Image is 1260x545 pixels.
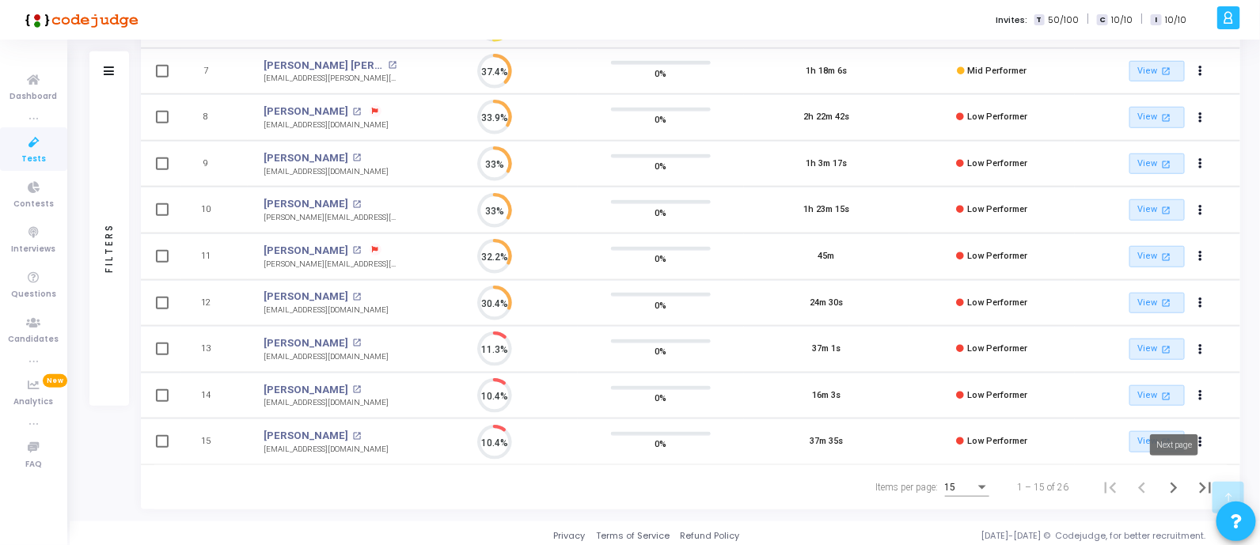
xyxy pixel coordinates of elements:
div: 1h 3m 17s [806,157,847,171]
a: View [1129,339,1185,360]
td: 12 [180,280,248,327]
a: View [1129,61,1185,82]
td: 8 [180,94,248,141]
a: View [1129,107,1185,128]
a: View [1129,246,1185,267]
span: 0% [655,204,667,220]
span: C [1097,14,1107,26]
div: 37m 35s [810,435,843,448]
img: logo [20,4,139,36]
span: FAQ [25,458,42,471]
mat-icon: open_in_new [388,61,397,70]
span: Candidates [9,333,59,346]
mat-icon: open_in_new [1159,343,1173,356]
span: Mid Performer [967,66,1027,76]
mat-icon: open_in_new [1159,203,1173,217]
a: [PERSON_NAME] [264,243,348,259]
mat-icon: open_in_new [1159,157,1173,171]
div: Items per page: [876,480,939,494]
span: 50/100 [1048,13,1079,27]
span: Low Performer [967,251,1027,261]
div: [EMAIL_ADDRESS][DOMAIN_NAME] [264,351,389,363]
span: 0% [655,390,667,406]
a: View [1129,431,1185,452]
td: 11 [180,233,248,280]
td: 14 [180,373,248,419]
button: Actions [1190,60,1212,82]
mat-icon: open_in_new [353,200,362,209]
span: 0% [655,112,667,127]
span: 0% [655,65,667,81]
span: 0% [655,297,667,312]
span: Contests [13,198,54,211]
div: [EMAIL_ADDRESS][PERSON_NAME][DOMAIN_NAME] [264,73,397,85]
span: I [1151,14,1161,26]
button: Last page [1190,471,1221,503]
span: Interviews [12,243,56,256]
span: 0% [655,158,667,174]
button: Actions [1190,153,1212,175]
span: Tests [21,153,46,166]
td: 13 [180,326,248,373]
mat-icon: open_in_new [353,108,362,116]
mat-icon: open_in_new [353,339,362,347]
mat-icon: open_in_new [1159,389,1173,403]
span: 15 [945,482,956,493]
mat-icon: open_in_new [353,432,362,441]
button: Actions [1190,107,1212,129]
span: Low Performer [967,158,1027,168]
td: 15 [180,418,248,465]
span: Questions [11,288,56,301]
span: Analytics [14,396,54,409]
td: 10 [180,187,248,233]
mat-icon: open_in_new [353,293,362,301]
a: View [1129,385,1185,407]
div: 1 – 15 of 26 [1018,480,1069,494]
mat-icon: open_in_new [353,153,362,162]
a: Privacy [553,529,585,543]
span: | [1087,11,1089,28]
button: Actions [1190,292,1212,314]
label: Invites: [996,13,1028,27]
div: [PERSON_NAME][EMAIL_ADDRESS][DOMAIN_NAME] [264,259,397,271]
span: 0% [655,436,667,452]
button: Previous page [1126,471,1158,503]
span: Low Performer [967,343,1027,354]
div: [DATE]-[DATE] © Codejudge, for better recruitment. [740,529,1241,543]
span: Low Performer [967,297,1027,308]
span: | [1140,11,1143,28]
mat-icon: open_in_new [353,246,362,255]
span: Low Performer [967,390,1027,400]
div: [EMAIL_ADDRESS][DOMAIN_NAME] [264,166,389,178]
span: T [1034,14,1045,26]
mat-icon: open_in_new [1159,111,1173,124]
mat-icon: open_in_new [1159,296,1173,309]
div: [PERSON_NAME][EMAIL_ADDRESS][DOMAIN_NAME] [264,212,397,224]
a: [PERSON_NAME] [264,104,348,119]
div: 1h 23m 15s [803,203,849,217]
button: Actions [1190,339,1212,361]
button: Actions [1190,245,1212,267]
mat-icon: open_in_new [1159,250,1173,263]
a: [PERSON_NAME] [264,428,348,444]
div: [EMAIL_ADDRESS][DOMAIN_NAME] [264,119,389,131]
div: 37m 1s [812,343,841,356]
a: [PERSON_NAME] [264,196,348,212]
div: [EMAIL_ADDRESS][DOMAIN_NAME] [264,444,389,456]
div: [EMAIL_ADDRESS][DOMAIN_NAME] [264,397,389,409]
span: 10/10 [1165,13,1186,27]
div: [EMAIL_ADDRESS][DOMAIN_NAME] [264,305,389,316]
div: 24m 30s [810,297,843,310]
a: View [1129,293,1185,314]
span: Low Performer [967,112,1027,122]
div: Filters [102,161,116,335]
button: Next page [1158,471,1190,503]
a: [PERSON_NAME] [264,382,348,398]
span: Low Performer [967,204,1027,214]
span: 0% [655,251,667,267]
div: Next page [1150,434,1198,456]
span: 10/10 [1111,13,1133,27]
a: View [1129,199,1185,221]
div: 2h 22m 42s [803,111,849,124]
a: Refund Policy [681,529,740,543]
